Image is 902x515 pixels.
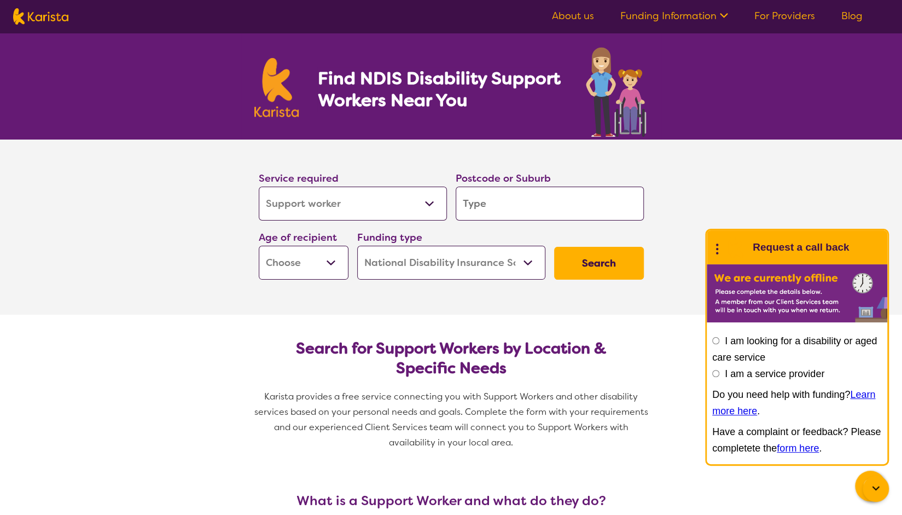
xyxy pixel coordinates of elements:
[456,172,551,185] label: Postcode or Suburb
[254,493,648,508] h3: What is a Support Worker and what do they do?
[707,264,887,322] img: Karista offline chat form to request call back
[777,443,819,454] a: form here
[552,9,594,22] a: About us
[259,172,339,185] label: Service required
[254,58,299,117] img: Karista logo
[13,8,68,25] img: Karista logo
[724,236,746,258] img: Karista
[712,335,877,363] label: I am looking for a disability or aged care service
[712,424,882,456] p: Have a complaint or feedback? Please completete the .
[855,471,886,501] button: Channel Menu
[620,9,728,22] a: Funding Information
[254,391,650,448] span: Karista provides a free service connecting you with Support Workers and other disability services...
[754,9,815,22] a: For Providers
[585,44,648,140] img: support-worker
[841,9,863,22] a: Blog
[357,231,422,244] label: Funding type
[725,368,824,379] label: I am a service provider
[317,67,562,111] h1: Find NDIS Disability Support Workers Near You
[267,339,635,378] h2: Search for Support Workers by Location & Specific Needs
[456,187,644,221] input: Type
[712,386,882,419] p: Do you need help with funding? .
[259,231,337,244] label: Age of recipient
[753,239,849,256] h1: Request a call back
[554,247,644,280] button: Search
